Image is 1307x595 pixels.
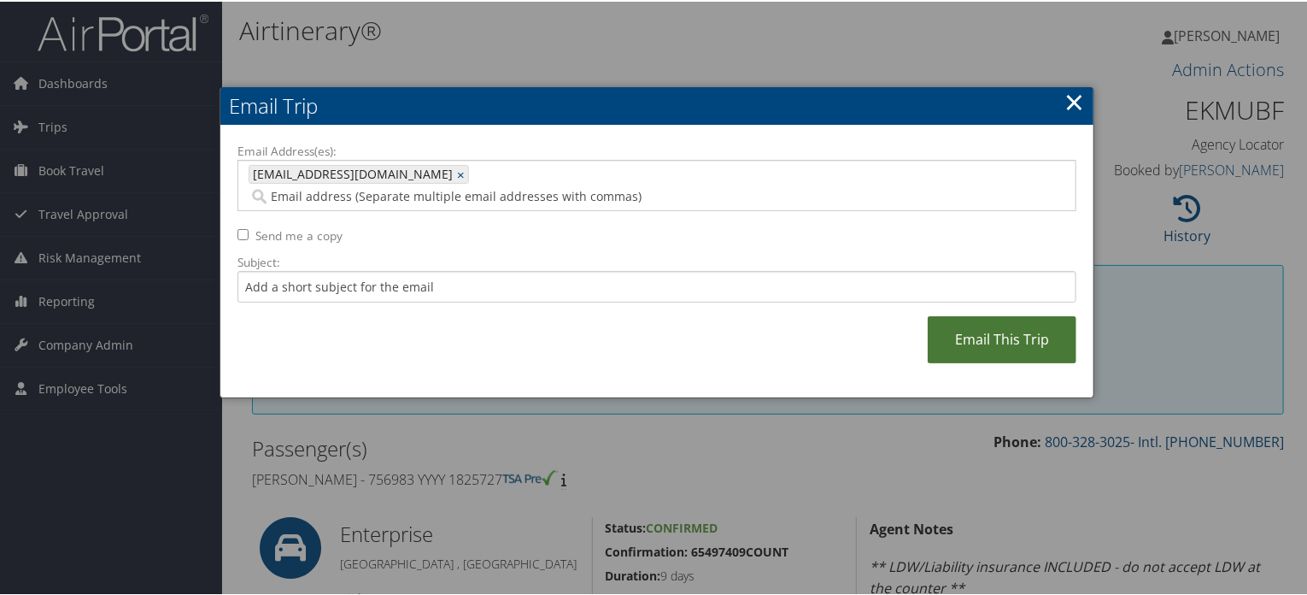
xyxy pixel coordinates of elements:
[237,252,1076,269] label: Subject:
[237,141,1076,158] label: Email Address(es):
[249,186,859,203] input: Email address (Separate multiple email addresses with commas)
[249,164,453,181] span: [EMAIL_ADDRESS][DOMAIN_NAME]
[928,315,1076,362] a: Email This Trip
[255,226,343,243] label: Send me a copy
[237,269,1076,301] input: Add a short subject for the email
[457,164,468,181] a: ×
[1064,83,1084,117] a: ×
[220,85,1093,123] h2: Email Trip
